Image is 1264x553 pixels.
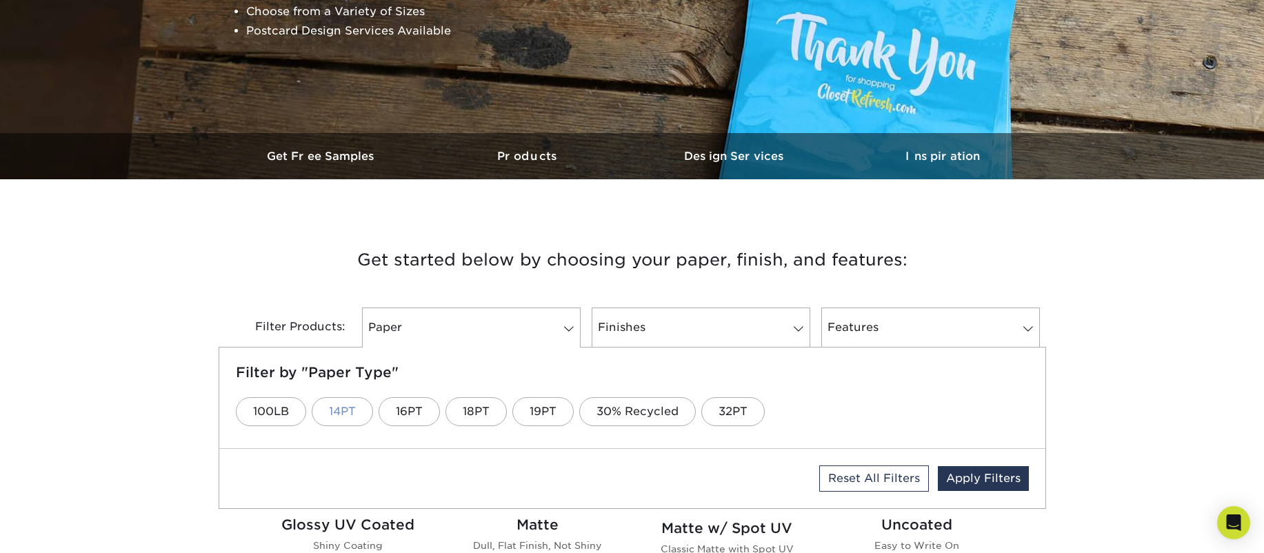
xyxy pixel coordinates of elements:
a: 30% Recycled [579,397,696,426]
h3: Get started below by choosing your paper, finish, and features: [229,229,1036,291]
a: 100LB [236,397,306,426]
p: Dull, Flat Finish, Not Shiny [459,539,616,552]
li: Postcard Design Services Available [246,21,580,41]
a: 14PT [312,397,373,426]
div: Filter Products: [219,308,357,348]
a: Get Free Samples [219,133,425,179]
h2: Uncoated [839,516,995,533]
a: Paper [362,308,581,348]
a: Finishes [592,308,810,348]
a: Inspiration [839,133,1046,179]
p: Shiny Coating [270,539,426,552]
a: Reset All Filters [819,465,929,492]
h3: Design Services [632,150,839,163]
a: Design Services [632,133,839,179]
h2: Matte w/ Spot UV [649,520,805,536]
a: 32PT [701,397,765,426]
a: 19PT [512,397,574,426]
h3: Products [425,150,632,163]
h2: Glossy UV Coated [270,516,426,533]
a: Features [821,308,1040,348]
a: Apply Filters [938,466,1029,491]
p: Easy to Write On [839,539,995,552]
a: 18PT [445,397,507,426]
h3: Get Free Samples [219,150,425,163]
li: Choose from a Variety of Sizes [246,2,580,21]
h3: Inspiration [839,150,1046,163]
h2: Matte [459,516,616,533]
a: 16PT [379,397,440,426]
h5: Filter by "Paper Type" [236,364,1029,381]
div: Open Intercom Messenger [1217,506,1250,539]
a: Products [425,133,632,179]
